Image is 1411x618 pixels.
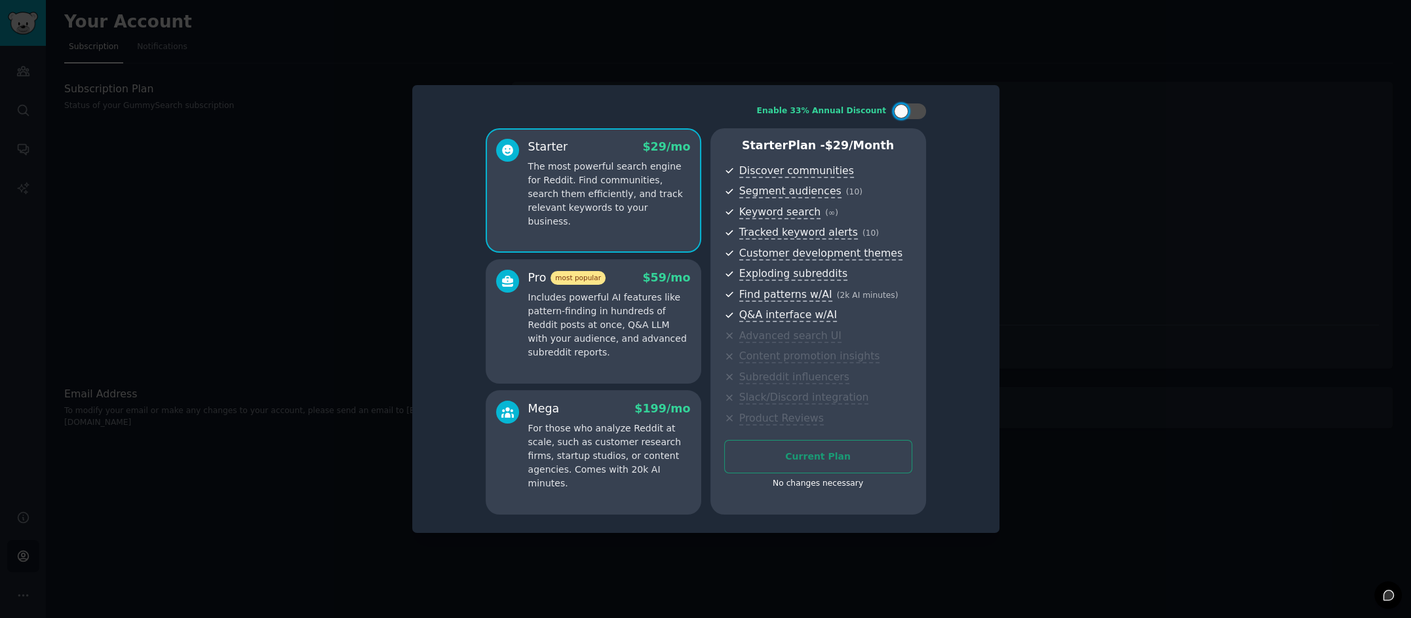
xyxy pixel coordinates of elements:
[528,401,560,417] div: Mega
[724,478,912,490] div: No changes necessary
[551,271,606,285] span: most popular
[642,271,690,284] span: $ 59 /mo
[642,140,690,153] span: $ 29 /mo
[528,160,691,228] p: The most powerful search engine for Reddit. Find communities, search them efficiently, and track ...
[846,187,862,196] span: ( 10 )
[739,288,832,302] span: Find patterns w/AI
[724,137,912,154] p: Starter Plan -
[739,226,858,240] span: Tracked keyword alerts
[739,412,824,426] span: Product Reviews
[739,267,847,281] span: Exploding subreddits
[739,308,837,322] span: Q&A interface w/AI
[739,391,869,405] span: Slack/Discord integration
[528,139,568,155] div: Starter
[739,350,880,363] span: Content promotion insights
[739,329,841,343] span: Advanced search UI
[528,422,691,490] p: For those who analyze Reddit at scale, such as customer research firms, startup studios, or conte...
[825,208,838,217] span: ( ∞ )
[528,270,606,286] div: Pro
[528,291,691,359] p: Includes powerful AI features like pattern-finding in hundreds of Reddit posts at once, Q&A LLM w...
[739,185,841,198] span: Segment audiences
[739,371,849,384] span: Subreddit influencers
[837,291,899,300] span: ( 2k AI minutes )
[862,228,879,238] span: ( 10 )
[634,402,690,415] span: $ 199 /mo
[739,206,821,219] span: Keyword search
[739,247,903,261] span: Customer development themes
[825,139,895,152] span: $ 29 /month
[739,164,854,178] span: Discover communities
[757,105,887,117] div: Enable 33% Annual Discount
